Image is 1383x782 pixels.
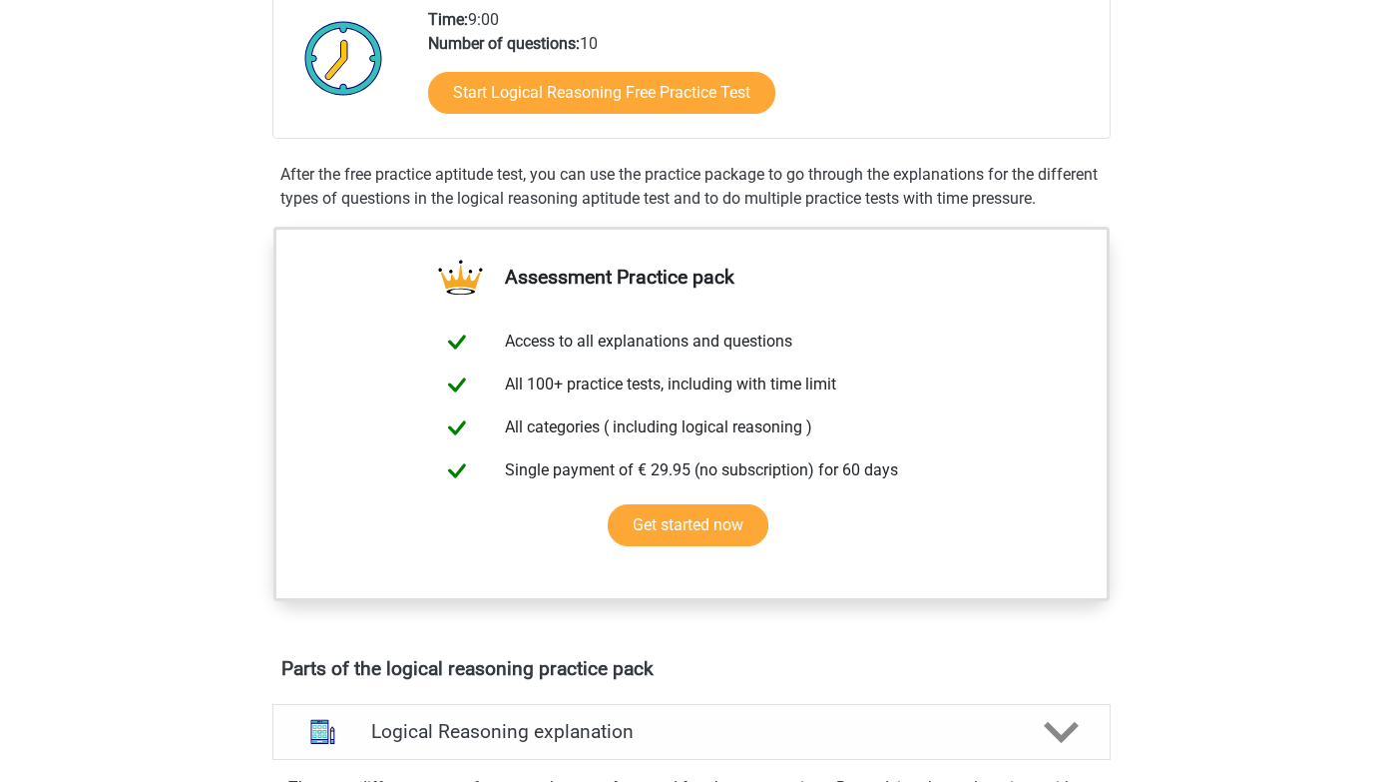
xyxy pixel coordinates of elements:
a: Start Logical Reasoning Free Practice Test [428,72,775,114]
h4: Logical Reasoning explanation [371,720,1012,743]
h4: Parts of the logical reasoning practice pack [281,657,1102,680]
img: Clock [293,8,394,108]
div: After the free practice aptitude test, you can use the practice package to go through the explana... [272,163,1111,211]
img: logical reasoning explanations [297,706,348,757]
a: explanations Logical Reasoning explanation [264,704,1119,760]
b: Number of questions: [428,34,580,53]
a: Get started now [608,504,768,546]
div: 9:00 10 [413,8,1109,138]
b: Time: [428,10,468,29]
